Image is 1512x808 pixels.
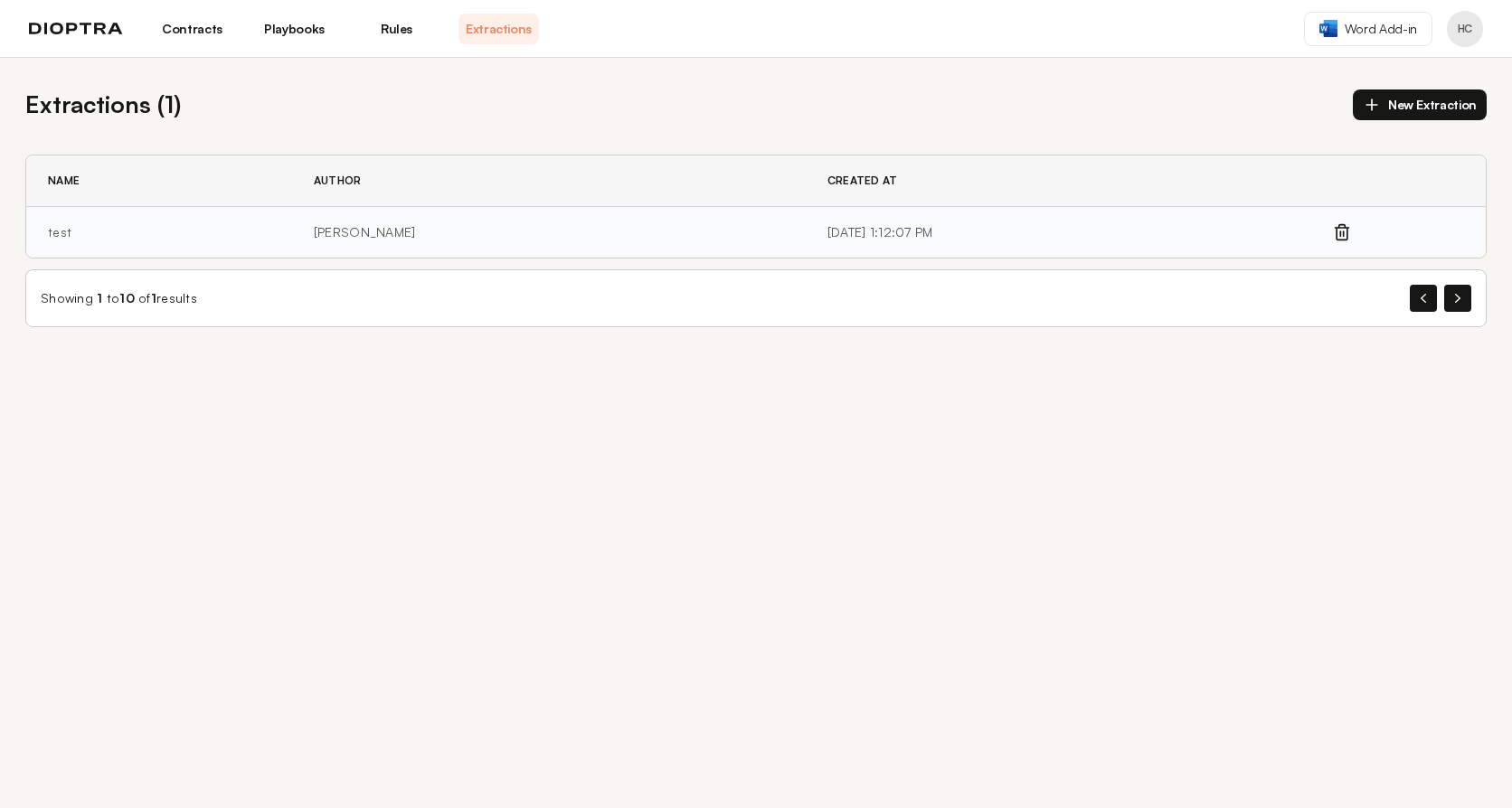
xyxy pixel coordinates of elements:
[254,14,335,44] a: Playbooks
[1353,89,1487,120] button: New Extraction
[151,290,156,305] span: 1
[1444,285,1471,312] button: Next
[26,155,292,207] th: Name
[119,290,135,305] span: 10
[1345,20,1417,38] span: Word Add-in
[152,14,232,44] a: Contracts
[356,14,437,44] a: Rules
[1410,285,1437,312] button: Previous
[25,87,181,122] h2: Extractions ( 1 )
[26,207,292,258] td: test
[29,23,123,35] img: logo
[806,155,1333,207] th: Created At
[1447,11,1483,47] button: Profile menu
[1319,20,1337,37] img: word
[292,155,806,207] th: Author
[292,207,806,258] td: [PERSON_NAME]
[97,290,102,305] span: 1
[458,14,539,44] a: Extractions
[806,207,1333,258] td: [DATE] 1:12:07 PM
[1304,12,1432,46] a: Word Add-in
[41,289,197,307] div: Showing to of results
